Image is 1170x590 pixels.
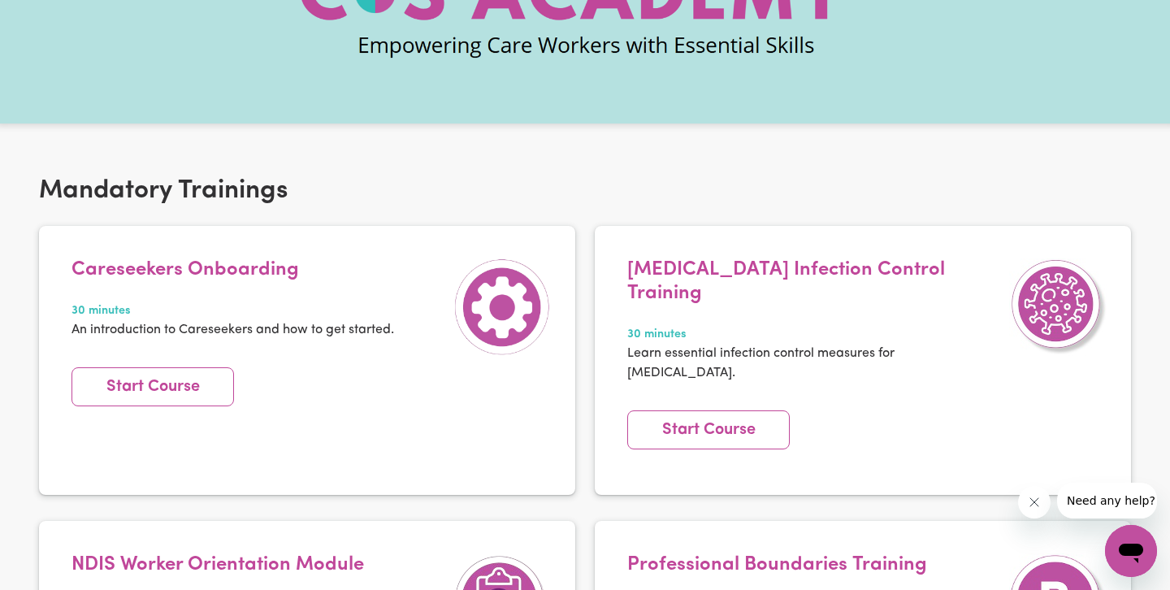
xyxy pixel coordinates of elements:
p: Learn essential infection control measures for [MEDICAL_DATA]. [627,344,1001,383]
h4: Professional Boundaries Training [627,553,1001,577]
a: Start Course [627,410,790,449]
h2: Mandatory Trainings [39,176,1131,206]
h4: [MEDICAL_DATA] Infection Control Training [627,258,1001,306]
iframe: Button to launch messaging window [1105,525,1157,577]
h4: Careseekers Onboarding [71,258,394,282]
a: Start Course [71,367,234,406]
iframe: Close message [1018,486,1051,518]
span: 30 minutes [627,326,1001,344]
p: An introduction to Careseekers and how to get started. [71,320,394,340]
span: 30 minutes [71,302,394,320]
iframe: Message from company [1057,483,1157,518]
h4: NDIS Worker Orientation Module [71,553,445,577]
